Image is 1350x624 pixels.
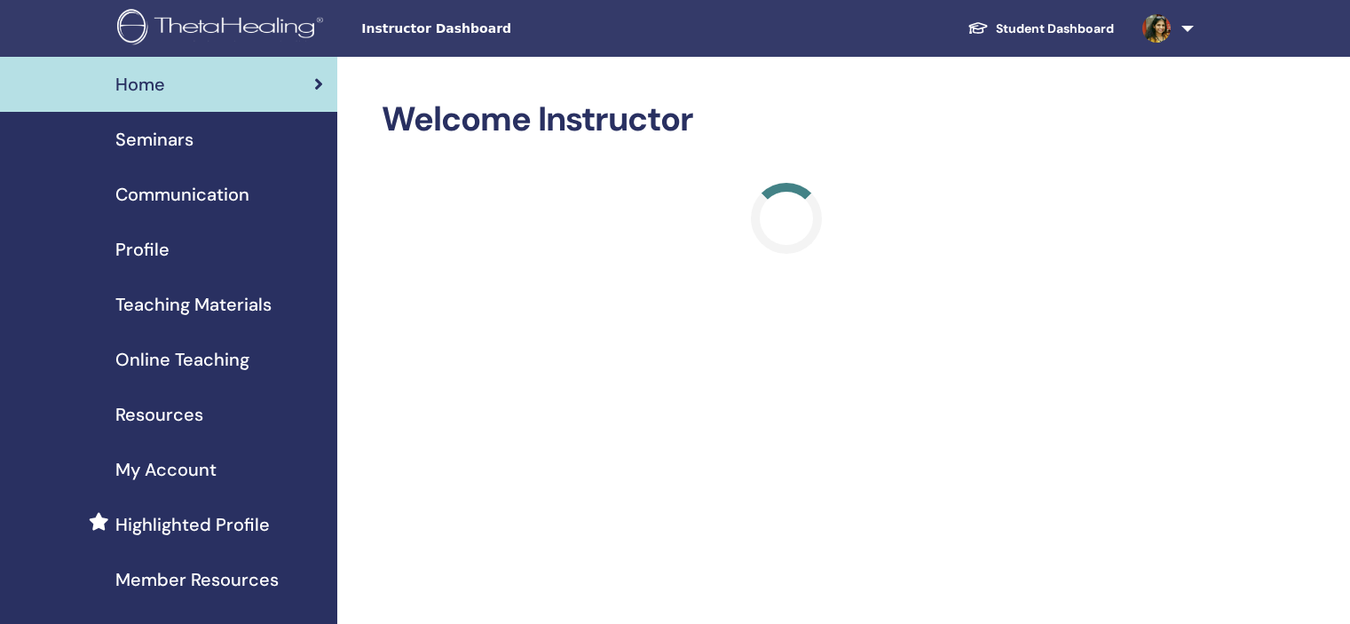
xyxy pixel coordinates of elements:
span: Profile [115,236,170,263]
span: Home [115,71,165,98]
a: Student Dashboard [953,12,1128,45]
h2: Welcome Instructor [382,99,1190,140]
span: Seminars [115,126,193,153]
span: Member Resources [115,566,279,593]
img: logo.png [117,9,329,49]
span: Online Teaching [115,346,249,373]
img: default.jpg [1142,14,1171,43]
span: Teaching Materials [115,291,272,318]
span: Resources [115,401,203,428]
span: My Account [115,456,217,483]
span: Communication [115,181,249,208]
span: Highlighted Profile [115,511,270,538]
img: graduation-cap-white.svg [967,20,989,36]
span: Instructor Dashboard [361,20,628,38]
